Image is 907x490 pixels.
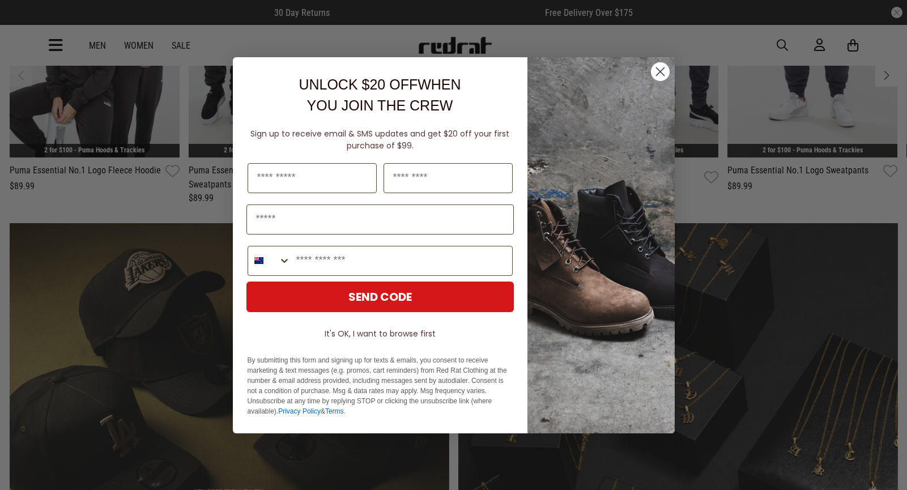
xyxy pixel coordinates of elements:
input: Email [246,204,514,235]
button: It's OK, I want to browse first [246,323,514,344]
span: WHEN [418,76,461,92]
span: UNLOCK $20 OFF [299,76,418,92]
p: By submitting this form and signing up for texts & emails, you consent to receive marketing & tex... [248,355,513,416]
img: New Zealand [254,256,263,265]
span: Sign up to receive email & SMS updates and get $20 off your first purchase of $99. [250,128,509,151]
button: Search Countries [248,246,291,275]
a: Terms [325,407,344,415]
button: Open LiveChat chat widget [9,5,43,39]
input: First Name [248,163,377,193]
img: f7662613-148e-4c88-9575-6c6b5b55a647.jpeg [527,57,675,433]
a: Privacy Policy [278,407,321,415]
button: Close dialog [650,62,670,82]
button: SEND CODE [246,282,514,312]
span: YOU JOIN THE CREW [307,97,453,113]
